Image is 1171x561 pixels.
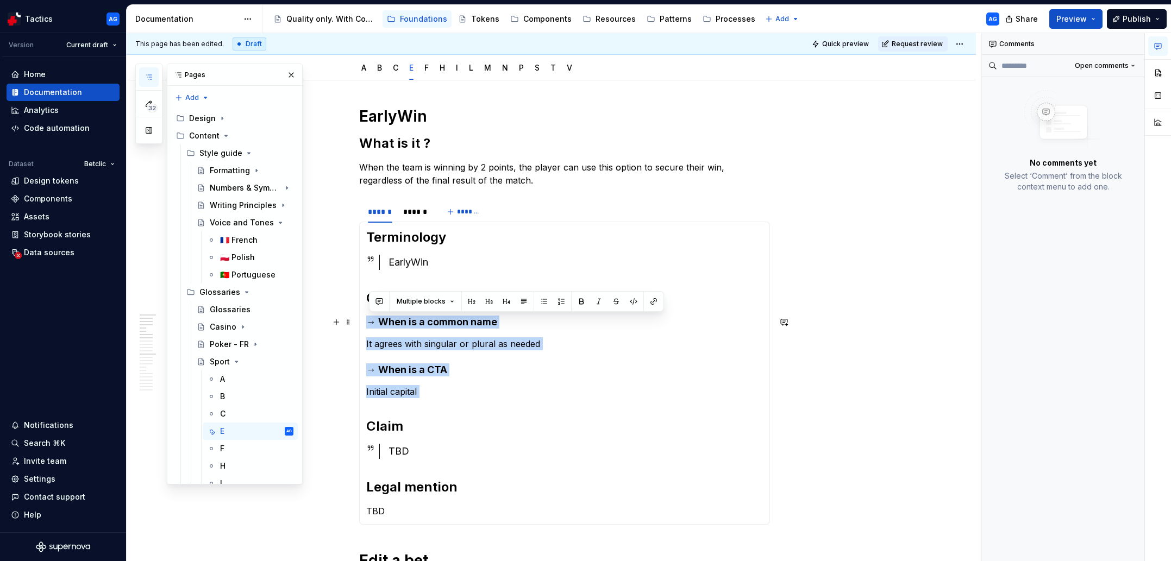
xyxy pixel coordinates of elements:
a: E [409,63,414,72]
div: C [220,408,226,419]
strong: EarlyWin [359,107,427,125]
div: AG [286,426,292,437]
div: Version [9,41,34,49]
a: F [203,440,298,457]
button: Search ⌘K [7,434,120,452]
span: Share [1016,14,1038,24]
p: Select ‘Comment’ from the block context menu to add one. [995,171,1131,192]
div: T [546,56,560,79]
span: Open comments [1075,61,1129,70]
button: Request review [878,36,948,52]
a: Patterns [642,10,696,28]
div: Patterns [660,14,692,24]
a: I [203,475,298,492]
div: Invite team [24,456,66,467]
div: E [220,426,224,437]
a: EAG [203,423,298,440]
button: Quick preview [809,36,874,52]
div: N [498,56,512,79]
div: Design [172,110,298,127]
button: Add [172,90,212,105]
div: F [420,56,433,79]
div: M [480,56,496,79]
div: H [220,461,226,471]
div: Numbers & Symbols [210,182,280,193]
div: Assets [24,211,49,222]
div: AG [109,15,117,23]
div: Components [24,193,72,204]
a: 🇵🇹 Portuguese [203,266,298,283]
p: When the team is winning by 2 points, the player can use this option to secure their win, regardl... [359,161,770,187]
div: Design tokens [24,175,79,186]
div: Draft [233,37,266,51]
button: Add [762,11,803,27]
a: Storybook stories [7,226,120,243]
p: It agrees with singular or plural as needed [366,337,763,350]
div: Writing Principles [210,200,277,211]
h2: Claim [366,418,763,435]
div: P [515,56,528,79]
div: F [220,443,224,454]
h2: Content guidelines [366,289,763,307]
a: Assets [7,208,120,225]
div: Dataset [9,160,34,168]
a: Sport [192,353,298,370]
div: Tactics [25,14,53,24]
span: Add [775,15,789,23]
h2: What is it ? [359,135,770,152]
div: Home [24,69,46,80]
div: Code automation [24,123,90,134]
button: Current draft [61,37,122,53]
span: Preview [1056,14,1087,24]
div: Quality only. With Consistency. [286,14,376,24]
span: Request review [892,40,943,48]
div: Settings [24,474,55,484]
a: Processes [698,10,760,28]
a: C [393,63,398,72]
a: Components [7,190,120,207]
button: Help [7,506,120,524]
span: 32 [147,104,158,112]
div: A [357,56,371,79]
span: Current draft [66,41,108,49]
a: Invite team [7,452,120,470]
div: A [220,374,225,384]
span: Add [185,93,199,102]
a: N [502,63,508,72]
div: V [562,56,577,79]
a: Glossaries [192,301,298,318]
a: 🇵🇱 Polish [203,249,298,266]
a: M [484,63,491,72]
p: No comments yet [1030,157,1097,168]
p: Initial capital [366,385,763,398]
a: Quality only. With Consistency. [269,10,380,28]
div: Content [172,127,298,144]
div: Tokens [471,14,499,24]
div: Notifications [24,420,73,431]
button: Contact support [7,488,120,506]
h4: → When is a common name [366,316,763,329]
a: B [203,388,298,405]
a: 🇫🇷 French [203,231,298,249]
a: Voice and Tones [192,214,298,231]
div: Search ⌘K [24,438,65,449]
a: Formatting [192,162,298,179]
div: Storybook stories [24,229,91,240]
a: V [567,63,572,72]
div: B [220,391,225,402]
div: TBD [389,444,763,459]
a: Foundations [383,10,452,28]
div: Glossaries [210,304,251,315]
div: L [465,56,478,79]
button: Share [1000,9,1045,29]
section-item: France [366,229,763,518]
div: Foundations [400,14,447,24]
a: Tokens [454,10,504,28]
div: Page tree [269,8,760,30]
div: Contact support [24,491,85,502]
a: Writing Principles [192,197,298,214]
button: Preview [1049,9,1103,29]
div: Poker - FR [210,339,249,350]
div: Style guide [199,148,242,159]
div: Content [189,130,220,141]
